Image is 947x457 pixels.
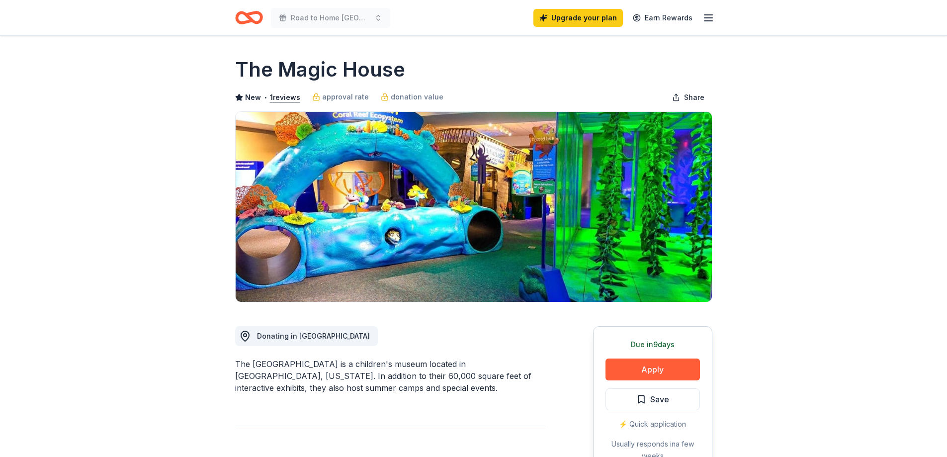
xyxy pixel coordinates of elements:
[664,88,712,107] button: Share
[245,91,261,103] span: New
[271,8,390,28] button: Road to Home [GEOGRAPHIC_DATA]
[322,91,369,103] span: approval rate
[235,358,545,394] div: The [GEOGRAPHIC_DATA] is a children's museum located in [GEOGRAPHIC_DATA], [US_STATE]. In additio...
[236,112,712,302] img: Image for The Magic House
[312,91,369,103] a: approval rate
[605,339,700,351] div: Due in 9 days
[235,6,263,29] a: Home
[291,12,370,24] span: Road to Home [GEOGRAPHIC_DATA]
[605,359,700,380] button: Apply
[263,93,267,101] span: •
[235,56,405,84] h1: The Magic House
[605,418,700,430] div: ⚡️ Quick application
[650,393,669,406] span: Save
[627,9,698,27] a: Earn Rewards
[533,9,623,27] a: Upgrade your plan
[257,332,370,340] span: Donating in [GEOGRAPHIC_DATA]
[270,91,300,103] button: 1reviews
[605,388,700,410] button: Save
[684,91,704,103] span: Share
[391,91,443,103] span: donation value
[381,91,443,103] a: donation value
